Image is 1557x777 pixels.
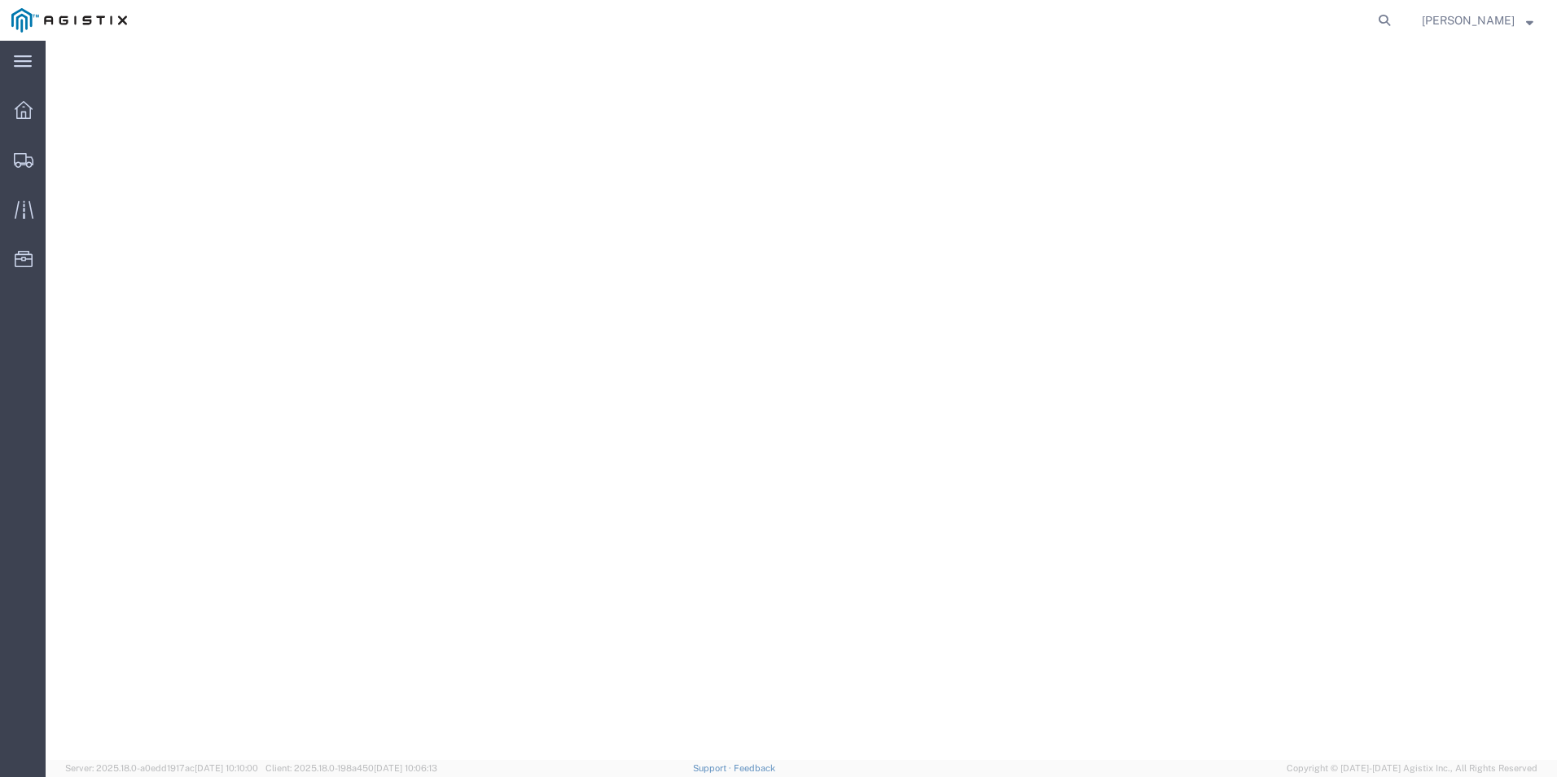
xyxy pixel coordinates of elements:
[734,763,775,773] a: Feedback
[65,763,258,773] span: Server: 2025.18.0-a0edd1917ac
[374,763,437,773] span: [DATE] 10:06:13
[1287,762,1537,775] span: Copyright © [DATE]-[DATE] Agistix Inc., All Rights Reserved
[1422,11,1515,29] span: Corey Keys
[265,763,437,773] span: Client: 2025.18.0-198a450
[11,8,127,33] img: logo
[46,41,1557,760] iframe: FS Legacy Container
[195,763,258,773] span: [DATE] 10:10:00
[693,763,734,773] a: Support
[1421,11,1534,30] button: [PERSON_NAME]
